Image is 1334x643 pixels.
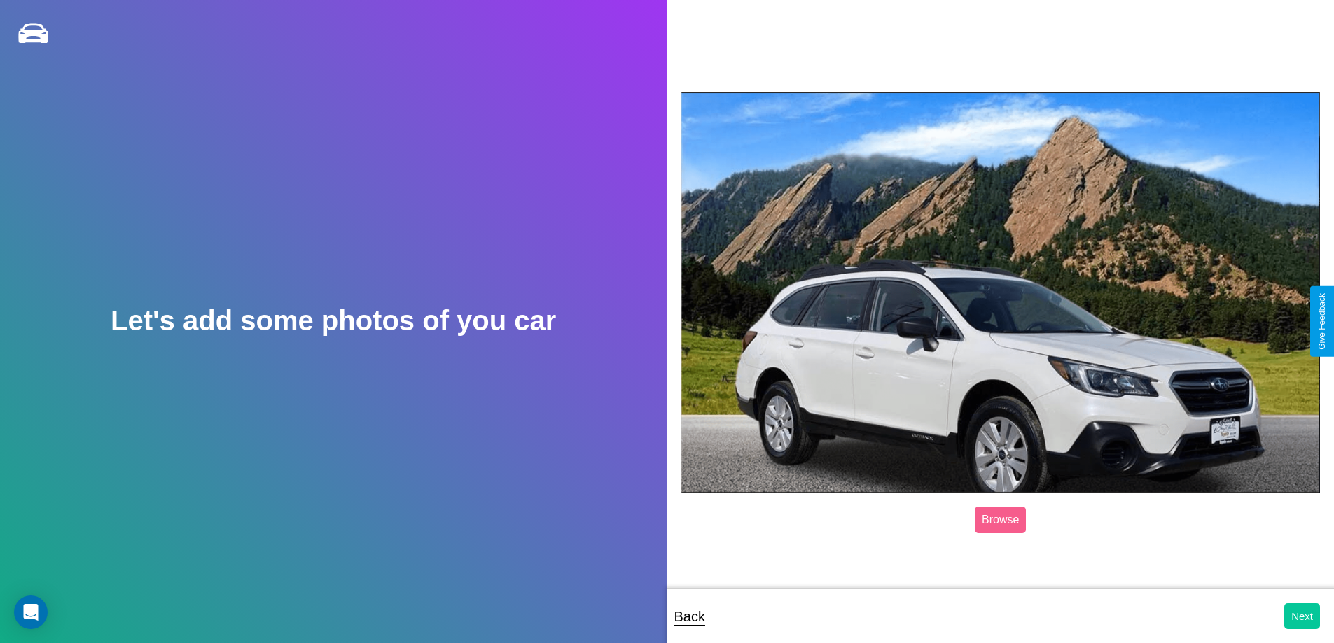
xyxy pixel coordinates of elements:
div: Open Intercom Messenger [14,595,48,629]
label: Browse [975,507,1026,533]
img: posted [681,92,1321,493]
div: Give Feedback [1317,293,1327,350]
button: Next [1284,603,1320,629]
p: Back [674,604,705,629]
h2: Let's add some photos of you car [111,305,556,337]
